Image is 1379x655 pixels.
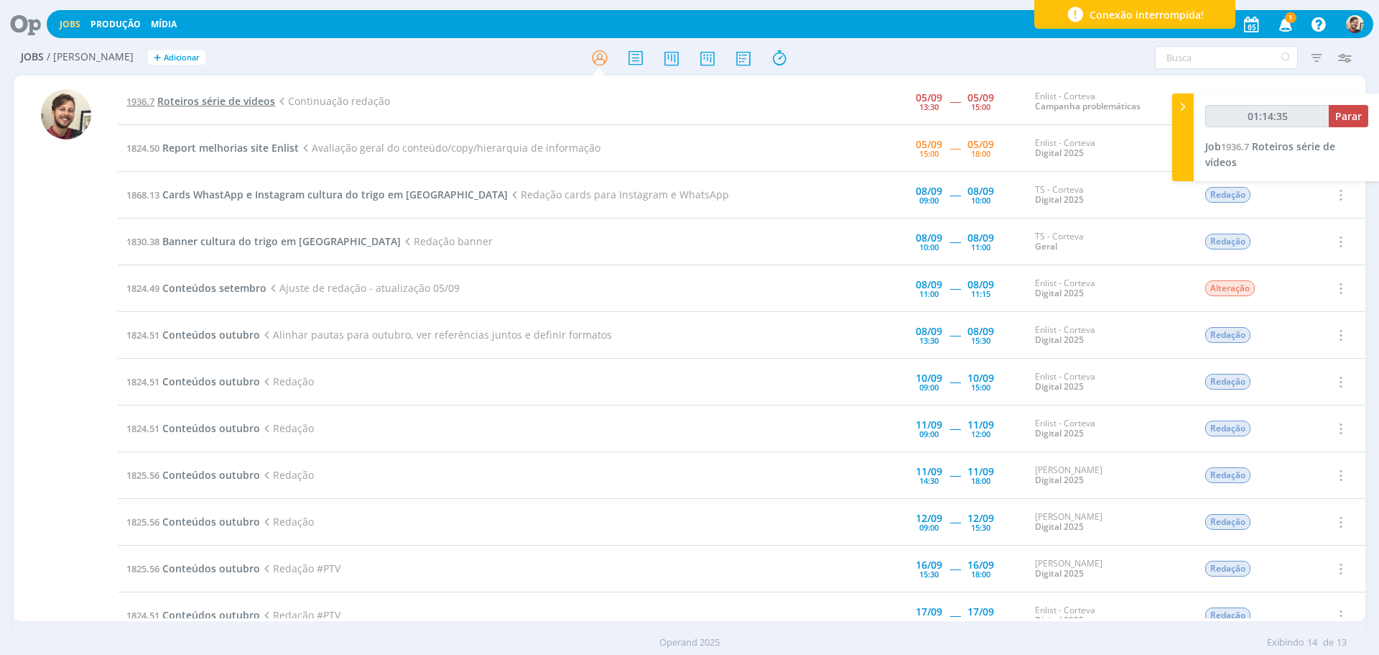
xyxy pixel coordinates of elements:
[949,421,960,435] span: -----
[949,94,960,108] span: -----
[126,375,260,388] a: 1824.51Conteúdos outubro
[126,421,260,435] a: 1824.51Conteúdos outubro
[949,141,960,155] span: -----
[919,477,939,485] div: 14:30
[967,186,994,196] div: 08/09
[1035,372,1183,393] div: Enlist - Corteva
[126,515,260,528] a: 1825.56Conteúdos outubro
[916,139,942,150] div: 05/09
[1035,138,1183,159] div: Enlist - Corteva
[967,93,994,103] div: 05/09
[162,328,260,342] span: Conteúdos outubro
[916,420,942,430] div: 11/09
[148,50,205,65] button: +Adicionar
[1205,234,1250,249] span: Redação
[1035,418,1183,439] div: Enlist - Corteva
[971,430,990,438] div: 12:00
[299,141,600,155] span: Avaliação geral do conteúdo/copy/hierarquia de informação
[1035,91,1183,112] div: Enlist - Corteva
[1035,614,1084,626] a: Digital 2025
[1345,12,1365,37] button: G
[126,422,159,435] span: 1824.51
[1205,561,1250,577] span: Redação
[971,477,990,485] div: 18:00
[162,234,401,248] span: Banner cultura do trigo em [GEOGRAPHIC_DATA]
[1205,327,1250,343] span: Redação
[916,280,942,290] div: 08/09
[126,469,159,482] span: 1825.56
[1035,465,1183,486] div: [PERSON_NAME]
[1337,636,1347,650] span: 13
[1035,193,1084,206] a: Digital 2025
[126,609,159,622] span: 1824.51
[401,234,493,248] span: Redação banner
[919,243,939,251] div: 10:00
[967,513,994,523] div: 12/09
[1035,427,1084,439] a: Digital 2025
[967,607,994,617] div: 17/09
[1035,559,1183,580] div: [PERSON_NAME]
[949,515,960,528] span: -----
[1035,512,1183,533] div: [PERSON_NAME]
[1035,567,1084,580] a: Digital 2025
[126,562,159,575] span: 1825.56
[162,421,260,435] span: Conteúdos outubro
[916,93,942,103] div: 05/09
[916,373,942,383] div: 10/09
[55,19,85,30] button: Jobs
[967,280,994,290] div: 08/09
[126,281,266,295] a: 1824.49Conteúdos setembro
[916,186,942,196] div: 08/09
[971,617,990,625] div: 12:00
[971,103,990,111] div: 15:00
[126,328,260,342] a: 1824.51Conteúdos outubro
[1035,521,1084,533] a: Digital 2025
[1035,474,1084,486] a: Digital 2025
[949,234,960,248] span: -----
[1035,240,1057,252] a: Geral
[126,282,159,295] span: 1824.49
[971,570,990,578] div: 18:00
[126,329,159,342] span: 1824.51
[86,19,145,30] button: Produção
[919,523,939,531] div: 09:00
[967,139,994,150] div: 05/09
[949,468,960,482] span: -----
[260,375,314,388] span: Redação
[1205,139,1335,169] span: Roteiros série de vídeos
[1035,147,1084,159] a: Digital 2025
[1035,100,1141,112] a: Campanha problemáticas
[967,467,994,477] div: 11/09
[162,141,299,155] span: Report melhorias site Enlist
[275,94,390,108] span: Continuação redação
[1323,636,1334,650] span: de
[508,188,729,201] span: Redação cards para Instagram e WhatsApp
[967,560,994,570] div: 16/09
[949,375,960,388] span: -----
[971,196,990,204] div: 10:00
[126,608,260,622] a: 1824.51Conteúdos outubro
[919,196,939,204] div: 09:00
[949,562,960,575] span: -----
[162,468,260,482] span: Conteúdos outubro
[971,383,990,391] div: 15:00
[1035,287,1084,299] a: Digital 2025
[1205,280,1255,296] span: Alteração
[967,233,994,243] div: 08/09
[919,617,939,625] div: 09:00
[1205,467,1250,483] span: Redação
[266,281,460,295] span: Ajuste de redação - atualização 05/09
[949,281,960,295] span: -----
[126,141,299,155] a: 1824.50Report melhorias site Enlist
[1270,12,1299,37] button: 1
[260,468,314,482] span: Redação
[919,290,939,298] div: 11:00
[916,233,942,243] div: 08/09
[1035,325,1183,346] div: Enlist - Corteva
[1267,636,1304,650] span: Exibindo
[1205,514,1250,530] span: Redação
[971,290,990,298] div: 11:15
[126,516,159,528] span: 1825.56
[1090,7,1204,22] span: Conexão interrompida!
[154,50,161,65] span: +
